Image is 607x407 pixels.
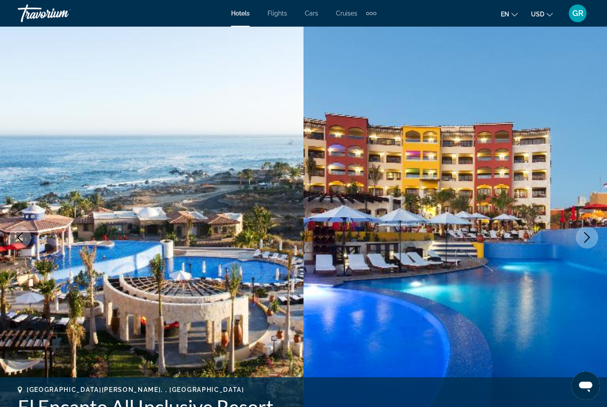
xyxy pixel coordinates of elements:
[531,8,553,20] button: Change currency
[18,2,107,25] a: Travorium
[305,10,318,17] a: Cars
[336,10,357,17] a: Cruises
[566,4,589,23] button: User Menu
[572,9,583,18] span: GR
[268,10,287,17] a: Flights
[501,8,518,20] button: Change language
[231,10,250,17] a: Hotels
[571,371,600,400] iframe: Button to launch messaging window
[531,11,544,18] span: USD
[27,386,244,393] span: [GEOGRAPHIC_DATA][PERSON_NAME], , [GEOGRAPHIC_DATA]
[9,226,31,249] button: Previous image
[366,6,376,20] button: Extra navigation items
[501,11,509,18] span: en
[576,226,598,249] button: Next image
